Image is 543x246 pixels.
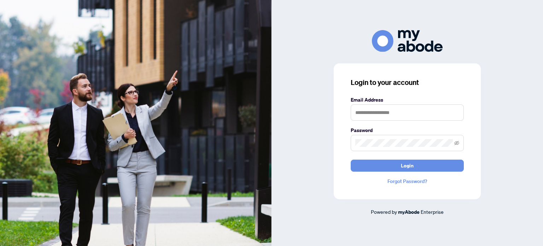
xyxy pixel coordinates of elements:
[351,126,464,134] label: Password
[454,141,459,145] span: eye-invisible
[372,30,443,52] img: ma-logo
[371,208,397,215] span: Powered by
[398,208,420,216] a: myAbode
[351,96,464,104] label: Email Address
[351,177,464,185] a: Forgot Password?
[351,78,464,87] h3: Login to your account
[351,160,464,172] button: Login
[421,208,444,215] span: Enterprise
[401,160,414,171] span: Login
